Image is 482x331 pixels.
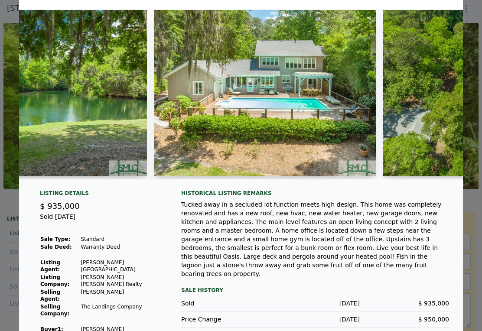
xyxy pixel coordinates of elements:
td: [PERSON_NAME] [PERSON_NAME] Realty [80,273,160,288]
div: Sold [DATE] [40,212,160,228]
td: The Landings Company [80,303,160,318]
span: $ 950,000 [418,316,449,323]
td: [PERSON_NAME][GEOGRAPHIC_DATA] [80,259,160,273]
td: [PERSON_NAME] [80,288,160,303]
strong: Selling Agent: [40,289,60,302]
div: [DATE] [270,299,360,308]
div: Tucked away in a secluded lot function meets high design. This home was completely renovated and ... [181,200,449,278]
div: Price Change [181,315,270,324]
strong: Listing Agent: [40,260,60,273]
div: Sold [181,299,270,308]
div: Historical Listing remarks [181,190,449,197]
div: Sale History [181,285,449,295]
td: Warranty Deed [80,243,160,251]
strong: Sale Deed: [40,244,72,250]
strong: Sale Type: [40,236,70,242]
strong: Selling Company: [40,304,69,317]
span: $ 935,000 [418,300,449,307]
strong: Listing Company: [40,274,69,287]
td: Standard [80,235,160,243]
div: [DATE] [270,315,360,324]
span: $ 935,000 [40,201,80,211]
div: Listing Details [40,190,160,200]
img: Property Img [154,10,376,176]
